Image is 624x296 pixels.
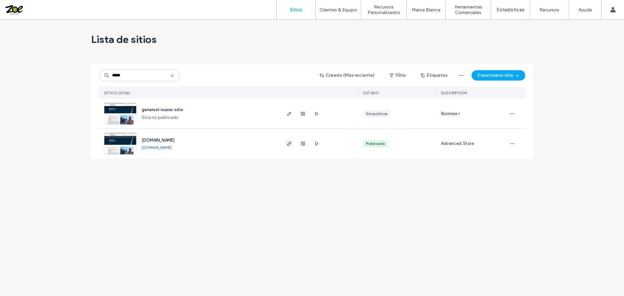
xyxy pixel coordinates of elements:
span: Sitio no publicado [142,114,178,121]
label: Herramientas Comerciales [446,4,491,15]
button: Creado (Más reciente) [314,70,381,81]
label: Estadísticas [497,7,525,13]
a: [DOMAIN_NAME] [142,145,172,150]
button: Filtro [383,70,412,81]
span: SITIOS (2/126) [104,91,130,95]
div: Publicado [366,141,385,147]
label: Recursos Personalizados [361,4,406,15]
span: Lista de sitios [91,33,157,46]
label: Recursos [539,7,559,13]
label: Ayuda [578,7,592,13]
div: Sin publicar [366,111,388,117]
span: Ayuda [14,5,32,10]
button: Crear nuevo sitio [472,70,525,81]
label: Marca Blanca [412,7,440,13]
a: [DOMAIN_NAME] [142,138,175,143]
span: Advanced Store [441,140,474,147]
label: Clientes & Equipo [319,7,357,13]
label: Sitios [290,7,302,13]
a: genersol-nuevo-sitio [142,107,183,112]
button: Etiquetas [415,70,453,81]
span: Suscripción [441,91,467,95]
span: ESTADO [363,91,379,95]
span: Business+ [441,110,460,117]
